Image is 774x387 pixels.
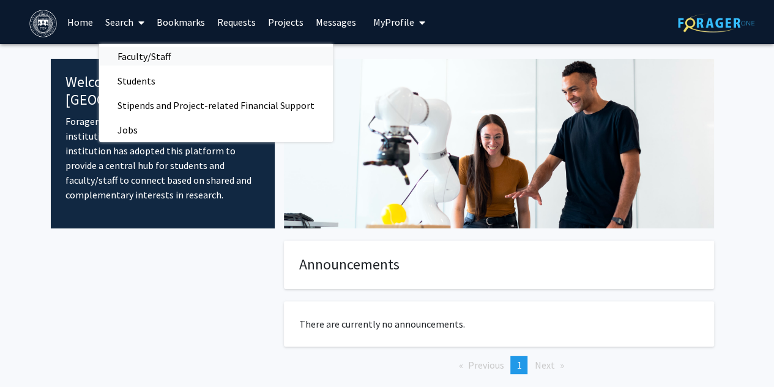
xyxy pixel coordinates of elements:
[99,72,333,90] a: Students
[151,1,211,43] a: Bookmarks
[99,93,333,118] span: Stipends and Project-related Financial Support
[29,10,57,37] img: Brandeis University Logo
[467,359,504,371] span: Previous
[99,96,333,115] a: Stipends and Project-related Financial Support
[65,73,261,109] h4: Welcome to [GEOGRAPHIC_DATA]
[534,359,554,371] span: Next
[211,1,262,43] a: Requests
[299,317,699,331] p: There are currently no announcements.
[284,356,714,374] ul: Pagination
[310,1,362,43] a: Messages
[99,121,333,139] a: Jobs
[61,1,99,43] a: Home
[99,44,189,69] span: Faculty/Staff
[65,114,261,202] p: ForagerOne provides an entry point into our institution’s research ecosystem. Your institution ha...
[284,59,714,228] img: Cover Image
[99,118,156,142] span: Jobs
[516,359,521,371] span: 1
[99,69,174,93] span: Students
[373,16,414,28] span: My Profile
[678,13,754,32] img: ForagerOne Logo
[99,1,151,43] a: Search
[9,332,52,378] iframe: Chat
[299,256,699,274] h4: Announcements
[99,47,333,66] a: Faculty/Staff
[262,1,310,43] a: Projects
